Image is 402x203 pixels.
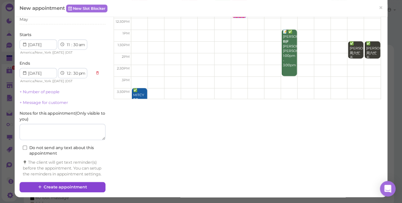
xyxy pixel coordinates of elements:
b: BF [133,97,138,102]
span: 2:30pm [117,66,130,70]
span: DST [66,50,73,55]
div: | | [20,50,92,56]
div: | | [20,78,92,84]
span: 2pm [122,55,130,59]
span: 3pm [122,78,130,82]
div: ✅ MITCY Sunny 3:30pm - 5:00pm [133,88,147,121]
span: DST [66,79,73,83]
label: Ends [20,60,30,66]
label: Do not send any text about this appointment [23,145,102,157]
span: × [379,3,383,12]
div: The client will get text reminder(s) before the appointment. You can setup the reminders in appoi... [23,159,102,177]
span: 1pm [122,31,130,35]
b: B|F [283,39,289,44]
a: New Slot Blocker [66,5,107,12]
a: + Number of people [20,89,60,94]
button: Create appointment [20,182,105,192]
span: 1:30pm [118,43,130,47]
span: New appointment [20,5,66,11]
div: ✅ [PERSON_NAME] 周六忙 不 Coco|[PERSON_NAME] 1:30pm - 2:15pm [366,41,380,94]
span: 3:30pm [117,90,130,94]
span: America/New_York [20,50,51,55]
label: Starts [20,32,31,38]
label: Notes for this appointment ( Only visible to you ) [20,110,105,122]
span: America/New_York [20,79,51,83]
div: May [20,17,28,22]
div: ✅ [PERSON_NAME] 周六忙 不 Coco|[PERSON_NAME] 1:30pm - 2:15pm [349,41,363,94]
span: [DATE] [53,50,64,55]
a: + Message for customer [20,100,68,105]
span: 12:30pm [116,19,130,24]
div: Open Intercom Messenger [380,181,395,197]
div: 📝 ✅ [PERSON_NAME] [PERSON_NAME] [PERSON_NAME] 1:00pm - 3:00pm [283,30,297,68]
span: [DATE] [53,79,64,83]
input: Do not send any text about this appointment [23,146,27,150]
